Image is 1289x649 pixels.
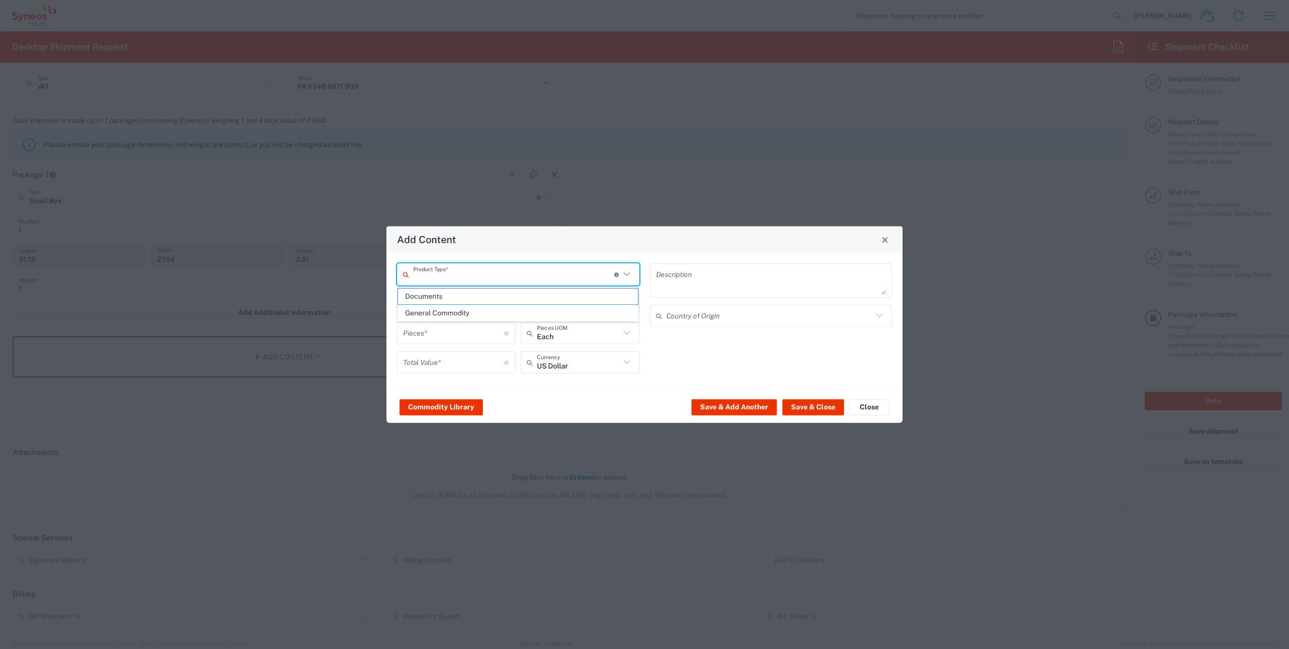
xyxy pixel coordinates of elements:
button: Save & Add Another [691,399,777,415]
button: Commodity Library [400,399,483,415]
span: General Commodity [398,305,638,321]
span: Documents [398,289,638,304]
button: Close [849,399,889,415]
h4: Add Content [397,232,456,247]
button: Close [878,233,892,247]
button: Save & Close [782,399,844,415]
